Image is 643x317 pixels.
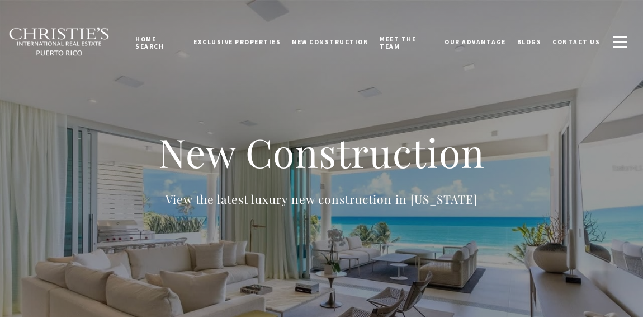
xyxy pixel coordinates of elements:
[517,38,542,45] span: Blogs
[552,38,600,45] span: Contact Us
[98,190,545,208] p: View the latest luxury new construction in [US_STATE]
[292,38,368,45] span: New Construction
[98,128,545,177] h1: New Construction
[193,38,281,45] span: Exclusive Properties
[512,27,547,55] a: Blogs
[439,27,512,55] a: Our Advantage
[188,27,286,55] a: Exclusive Properties
[286,27,374,55] a: New Construction
[130,24,188,59] a: Home Search
[374,24,439,59] a: Meet the Team
[8,27,110,56] img: Christie's International Real Estate black text logo
[445,38,506,45] span: Our Advantage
